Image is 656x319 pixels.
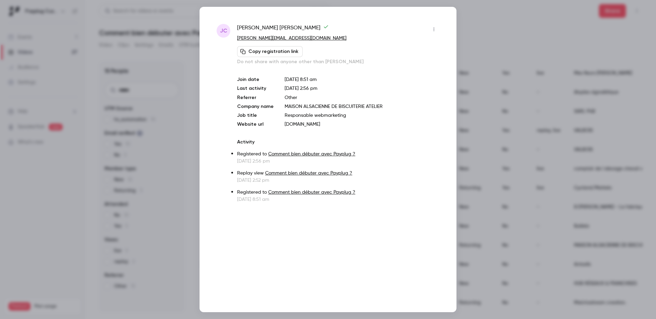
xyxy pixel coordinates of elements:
a: Comment bien débuter avec Payplug ? [268,152,355,156]
p: Registered to [237,151,439,158]
p: Website url [237,121,274,128]
p: Replay view [237,170,439,177]
p: [DATE] 8:51 am [237,196,439,203]
a: [PERSON_NAME][EMAIL_ADDRESS][DOMAIN_NAME] [237,36,346,41]
span: [DATE] 2:56 pm [285,86,317,91]
p: Other [285,94,439,101]
p: Last activity [237,85,274,92]
p: [DATE] 2:56 pm [237,158,439,165]
p: [DATE] 2:52 pm [237,177,439,184]
p: [DATE] 8:51 am [285,76,439,83]
p: Responsable webmarketing [285,112,439,119]
button: Copy registration link [237,46,303,57]
p: Job title [237,112,274,119]
p: MAISON ALSACIENNE DE BISCUITERIE ATELIER [285,103,439,110]
a: Comment bien débuter avec Payplug ? [265,171,352,176]
p: Registered to [237,189,439,196]
span: [PERSON_NAME] [PERSON_NAME] [237,24,329,35]
p: Activity [237,139,439,145]
span: JC [220,27,227,35]
a: Comment bien débuter avec Payplug ? [268,190,355,195]
p: Company name [237,103,274,110]
p: Join date [237,76,274,83]
p: Do not share with anyone other than [PERSON_NAME] [237,58,439,65]
p: [DOMAIN_NAME] [285,121,439,128]
p: Referrer [237,94,274,101]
